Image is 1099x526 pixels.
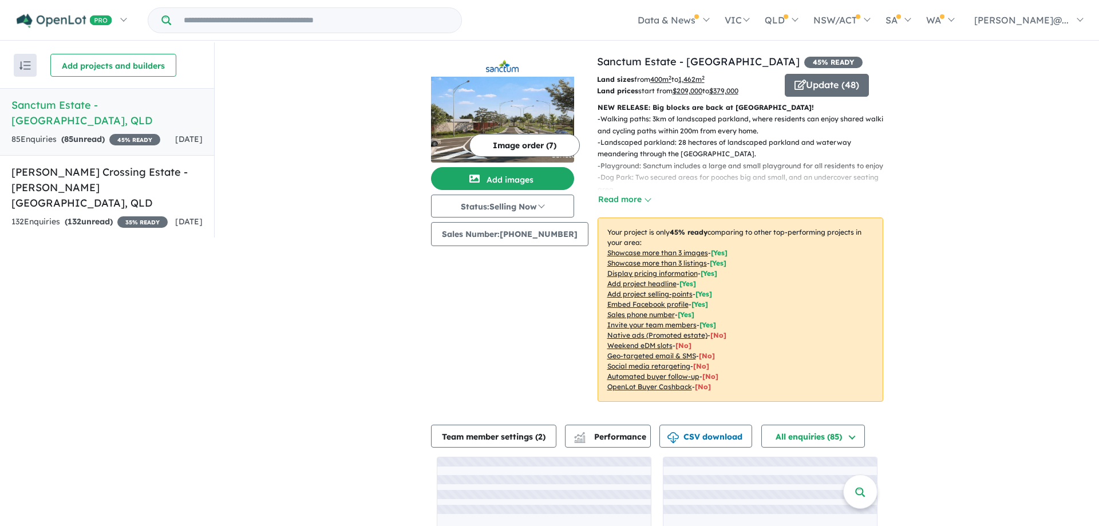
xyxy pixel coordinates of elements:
[175,216,203,227] span: [DATE]
[673,86,702,95] u: $ 209,000
[597,75,634,84] b: Land sizes
[607,310,675,319] u: Sales phone number
[431,222,588,246] button: Sales Number:[PHONE_NUMBER]
[607,279,677,288] u: Add project headline
[598,113,892,137] p: - Walking paths: 3km of landscaped parkland, where residents can enjoy shared walking and cycling...
[607,351,696,360] u: Geo-targeted email & SMS
[117,216,168,228] span: 35 % READY
[669,74,671,81] sup: 2
[667,432,679,444] img: download icon
[691,300,708,309] span: [ Yes ]
[597,85,776,97] p: start from
[576,432,646,442] span: Performance
[598,102,883,113] p: NEW RELEASE: Big blocks are back at [GEOGRAPHIC_DATA]!
[699,321,716,329] span: [ Yes ]
[598,172,892,195] p: - Dog Park: Two secured areas for pooches big and small, and an undercover seating area.
[710,259,726,267] span: [ Yes ]
[64,134,73,144] span: 85
[565,425,651,448] button: Performance
[711,248,728,257] span: [ Yes ]
[597,74,776,85] p: from
[974,14,1069,26] span: [PERSON_NAME]@...
[19,61,31,70] img: sort.svg
[598,193,651,206] button: Read more
[175,134,203,144] span: [DATE]
[431,425,556,448] button: Team member settings (2)
[431,54,574,163] a: Sanctum Estate - Mount Low LogoSanctum Estate - Mount Low
[574,432,584,438] img: line-chart.svg
[761,425,865,448] button: All enquiries (85)
[17,14,112,28] img: Openlot PRO Logo White
[678,310,694,319] span: [ Yes ]
[607,382,692,391] u: OpenLot Buyer Cashback
[173,8,459,33] input: Try estate name, suburb, builder or developer
[607,259,707,267] u: Showcase more than 3 listings
[679,279,696,288] span: [ Yes ]
[598,137,892,160] p: - Landscaped parkland: 28 hectares of landscaped parkland and waterway meandering through the [GE...
[671,75,705,84] span: to
[597,86,638,95] b: Land prices
[804,57,863,68] span: 45 % READY
[598,217,883,402] p: Your project is only comparing to other top-performing projects in your area: - - - - - - - - - -...
[65,216,113,227] strong: ( unread)
[538,432,543,442] span: 2
[607,362,690,370] u: Social media retargeting
[702,86,738,95] span: to
[607,331,707,339] u: Native ads (Promoted estate)
[675,341,691,350] span: [No]
[670,228,707,236] b: 45 % ready
[574,436,586,443] img: bar-chart.svg
[710,331,726,339] span: [No]
[650,75,671,84] u: 400 m
[68,216,81,227] span: 132
[607,248,708,257] u: Showcase more than 3 images
[607,341,673,350] u: Weekend eDM slots
[693,362,709,370] span: [No]
[678,75,705,84] u: 1,462 m
[598,160,892,172] p: - Playground: Sanctum includes a large and small playground for all residents to enjoy.
[11,97,203,128] h5: Sanctum Estate - [GEOGRAPHIC_DATA] , QLD
[431,77,574,163] img: Sanctum Estate - Mount Low
[607,321,697,329] u: Invite your team members
[11,164,203,211] h5: [PERSON_NAME] Crossing Estate - [PERSON_NAME][GEOGRAPHIC_DATA] , QLD
[431,167,574,190] button: Add images
[701,269,717,278] span: [ Yes ]
[699,351,715,360] span: [No]
[61,134,105,144] strong: ( unread)
[702,74,705,81] sup: 2
[607,290,693,298] u: Add project selling-points
[695,382,711,391] span: [No]
[431,195,574,217] button: Status:Selling Now
[11,133,160,147] div: 85 Enquir ies
[607,372,699,381] u: Automated buyer follow-up
[659,425,752,448] button: CSV download
[597,55,800,68] a: Sanctum Estate - [GEOGRAPHIC_DATA]
[709,86,738,95] u: $ 379,000
[785,74,869,97] button: Update (48)
[702,372,718,381] span: [No]
[50,54,176,77] button: Add projects and builders
[109,134,160,145] span: 45 % READY
[11,215,168,229] div: 132 Enquir ies
[469,134,580,157] button: Image order (7)
[436,58,570,72] img: Sanctum Estate - Mount Low Logo
[695,290,712,298] span: [ Yes ]
[607,300,689,309] u: Embed Facebook profile
[607,269,698,278] u: Display pricing information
